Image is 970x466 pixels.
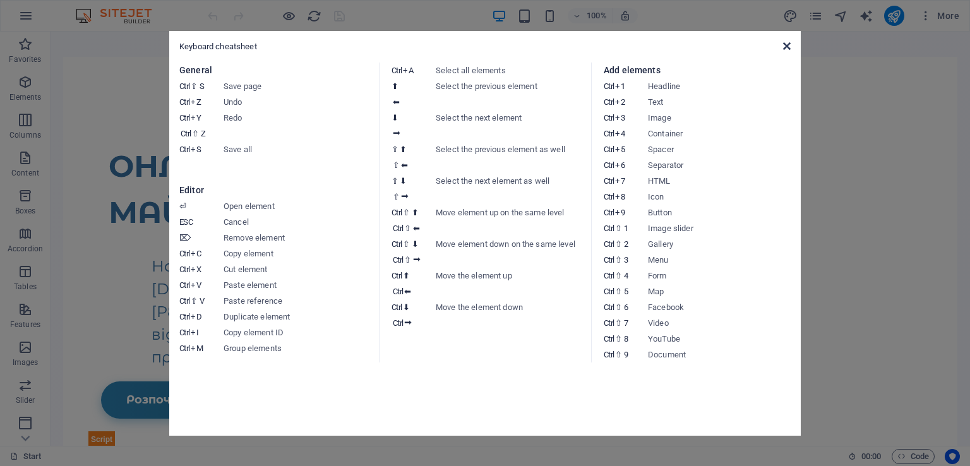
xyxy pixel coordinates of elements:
i: 6 [615,160,625,170]
i: ⬆ [392,81,398,91]
i: ESC [179,217,193,227]
i: 4 [615,129,625,138]
i: ⇧ [615,318,622,328]
dd: Paste element [224,277,373,293]
i: Ctrl [604,129,614,138]
h3: Add elements [604,63,791,78]
i: Ctrl [604,334,614,344]
dd: Image [648,110,797,126]
i: Ctrl [604,350,614,359]
i: Ctrl [179,328,189,337]
i: ⮕ [393,129,401,138]
dd: Gallery [648,236,797,252]
i: 3 [624,255,628,265]
i: ⇧ [615,287,622,296]
i: ⮕ [401,192,409,201]
i: 5 [624,287,628,296]
dd: Menu [648,252,797,268]
span: Keyboard cheatsheet [179,42,257,51]
dd: Document [648,347,797,362]
i: Ctrl [392,271,402,280]
i: 7 [615,176,625,186]
dd: Headline [648,78,797,94]
h3: General [179,63,366,78]
dd: Undo [224,94,373,110]
i: Ctrl [604,176,614,186]
dd: Move the element up [436,268,585,299]
i: 1 [615,81,625,91]
i: ⮕ [404,318,412,328]
dd: Redo [224,110,373,141]
i: M [191,344,203,353]
i: 8 [615,192,625,201]
i: Ctrl [393,255,403,265]
i: Ctrl [604,113,614,122]
dd: Form [648,268,797,284]
i: ⬇ [403,302,410,312]
i: ⇧ [615,271,622,280]
h3: Editor [179,182,366,198]
i: ⬅ [393,97,400,107]
i: V [191,280,201,290]
i: ⬇ [400,176,407,186]
i: ⬆ [403,271,410,280]
dd: Spacer [648,141,797,157]
i: V [200,296,204,306]
i: 8 [624,334,628,344]
i: ⇧ [191,296,198,306]
i: ⇧ [615,239,622,249]
i: I [191,328,198,337]
i: ⬆ [400,145,407,154]
i: ⇧ [615,302,622,312]
i: Ctrl [181,129,191,138]
dd: Cancel [224,214,373,230]
dd: Save all [224,141,373,157]
i: Ctrl [392,302,402,312]
dd: Copy element ID [224,325,373,340]
i: ⬇ [412,239,419,249]
i: 4 [624,271,628,280]
i: Z [191,97,201,107]
i: D [191,312,201,321]
dd: YouTube [648,331,797,347]
i: Ctrl [604,318,614,328]
dd: Move element down on the same level [436,236,585,268]
i: ⬅ [401,160,408,170]
i: Ctrl [179,145,189,154]
i: 2 [624,239,628,249]
i: S [200,81,204,91]
i: Ctrl [179,344,189,353]
i: 1 [624,224,628,233]
dd: Group elements [224,340,373,356]
i: 2 [615,97,625,107]
i: C [191,249,201,258]
i: ⇧ [404,255,411,265]
i: Ctrl [179,113,189,122]
i: Ctrl [604,160,614,170]
dd: Map [648,284,797,299]
dd: Move element up on the same level [436,205,585,236]
dd: Facebook [648,299,797,315]
dd: Select the next element [436,110,585,141]
i: Ctrl [604,192,614,201]
i: ⮕ [413,255,421,265]
i: ⇧ [403,239,410,249]
i: 9 [624,350,628,359]
i: Ctrl [604,255,614,265]
i: Ctrl [604,81,614,91]
i: Ctrl [179,280,189,290]
i: ⇧ [393,160,400,170]
i: ⇧ [392,176,398,186]
i: ⌦ [179,233,191,242]
i: Ctrl [393,287,403,296]
dd: Separator [648,157,797,173]
dd: Remove element [224,230,373,246]
i: A [403,66,413,75]
i: Ctrl [179,296,189,306]
dd: Select the next element as well [436,173,585,205]
i: Ctrl [179,81,189,91]
i: 7 [624,318,628,328]
i: ⇧ [392,145,398,154]
i: ⇧ [615,224,622,233]
i: Ctrl [604,287,614,296]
